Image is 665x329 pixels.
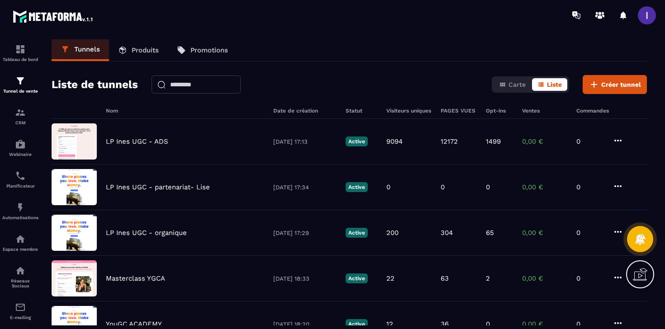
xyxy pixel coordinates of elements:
[273,184,337,191] p: [DATE] 17:34
[532,78,567,91] button: Liste
[109,39,168,61] a: Produits
[386,183,390,191] p: 0
[522,229,567,237] p: 0,00 €
[2,89,38,94] p: Tunnel de vente
[441,229,453,237] p: 304
[486,274,490,282] p: 2
[386,108,432,114] h6: Visiteurs uniques
[15,75,26,86] img: formation
[576,108,609,114] h6: Commandes
[346,228,368,238] p: Active
[522,137,567,146] p: 0,00 €
[601,80,641,89] span: Créer tunnel
[2,215,38,220] p: Automatisations
[441,320,449,328] p: 36
[576,320,603,328] p: 0
[15,44,26,55] img: formation
[346,319,368,329] p: Active
[2,152,38,157] p: Webinaire
[2,132,38,164] a: automationsautomationsWebinaire
[522,274,567,282] p: 0,00 €
[273,321,337,328] p: [DATE] 18:20
[2,120,38,125] p: CRM
[576,137,603,146] p: 0
[106,320,162,328] p: YouGC ACADEMY
[486,183,490,191] p: 0
[386,274,394,282] p: 22
[273,275,337,282] p: [DATE] 18:33
[15,202,26,213] img: automations
[2,278,38,288] p: Réseaux Sociaux
[522,183,567,191] p: 0,00 €
[386,229,399,237] p: 200
[583,75,647,94] button: Créer tunnel
[106,137,168,146] p: LP Ines UGC - ADS
[13,8,94,24] img: logo
[52,39,109,61] a: Tunnels
[106,229,187,237] p: LP Ines UGC - organique
[441,108,477,114] h6: PAGES VUES
[15,170,26,181] img: scheduler
[2,100,38,132] a: formationformationCRM
[15,302,26,313] img: email
[441,137,458,146] p: 12172
[386,137,403,146] p: 9094
[486,108,513,114] h6: Opt-ins
[2,258,38,295] a: social-networksocial-networkRéseaux Sociaux
[486,229,494,237] p: 65
[52,75,138,94] h2: Liste de tunnels
[15,234,26,244] img: automations
[2,69,38,100] a: formationformationTunnel de vente
[2,315,38,320] p: E-mailing
[2,164,38,195] a: schedulerschedulerPlanificateur
[15,107,26,118] img: formation
[486,320,490,328] p: 0
[52,260,97,296] img: image
[52,215,97,251] img: image
[2,183,38,188] p: Planificateur
[106,274,165,282] p: Masterclass YGCA
[15,265,26,276] img: social-network
[273,138,337,145] p: [DATE] 17:13
[486,137,501,146] p: 1499
[190,46,228,54] p: Promotions
[522,320,567,328] p: 0,00 €
[508,81,526,88] span: Carte
[132,46,159,54] p: Produits
[74,45,100,53] p: Tunnels
[15,139,26,150] img: automations
[2,195,38,227] a: automationsautomationsAutomatisations
[106,108,264,114] h6: Nom
[441,183,445,191] p: 0
[52,169,97,205] img: image
[346,108,377,114] h6: Statut
[576,274,603,282] p: 0
[168,39,237,61] a: Promotions
[576,229,603,237] p: 0
[522,108,567,114] h6: Ventes
[2,247,38,252] p: Espace membre
[2,57,38,62] p: Tableau de bord
[494,78,531,91] button: Carte
[273,108,337,114] h6: Date de création
[346,136,368,146] p: Active
[106,183,210,191] p: LP Ines UGC - partenariat- Lise
[273,230,337,236] p: [DATE] 17:29
[386,320,393,328] p: 12
[576,183,603,191] p: 0
[346,182,368,192] p: Active
[441,274,449,282] p: 63
[52,123,97,160] img: image
[2,37,38,69] a: formationformationTableau de bord
[547,81,562,88] span: Liste
[2,227,38,258] a: automationsautomationsEspace membre
[346,273,368,283] p: Active
[2,295,38,327] a: emailemailE-mailing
